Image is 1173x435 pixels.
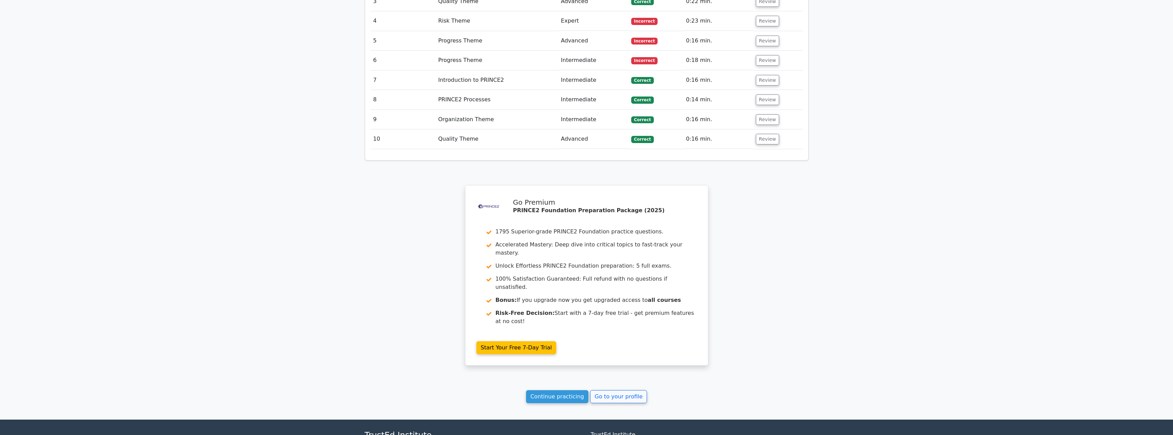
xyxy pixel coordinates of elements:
td: Intermediate [558,71,628,90]
td: 0:23 min. [683,11,753,31]
button: Review [756,114,779,125]
a: Go to your profile [590,390,647,403]
td: 9 [371,110,436,129]
td: 6 [371,51,436,70]
button: Review [756,75,779,86]
td: 0:16 min. [683,110,753,129]
span: Correct [631,136,653,143]
span: Correct [631,77,653,84]
span: Incorrect [631,57,658,64]
a: Continue practicing [526,390,589,403]
button: Review [756,55,779,66]
td: PRINCE2 Processes [435,90,558,110]
span: Correct [631,116,653,123]
td: Progress Theme [435,31,558,51]
td: 0:14 min. [683,90,753,110]
td: Intermediate [558,110,628,129]
td: 5 [371,31,436,51]
button: Review [756,16,779,26]
td: Organization Theme [435,110,558,129]
span: Correct [631,97,653,103]
td: Quality Theme [435,129,558,149]
td: 8 [371,90,436,110]
td: 4 [371,11,436,31]
td: Progress Theme [435,51,558,70]
td: 0:16 min. [683,129,753,149]
td: Expert [558,11,628,31]
td: Intermediate [558,51,628,70]
td: 0:16 min. [683,31,753,51]
span: Incorrect [631,18,658,25]
td: 7 [371,71,436,90]
button: Review [756,36,779,46]
td: 10 [371,129,436,149]
td: Introduction to PRINCE2 [435,71,558,90]
td: 0:18 min. [683,51,753,70]
td: Intermediate [558,90,628,110]
td: Advanced [558,129,628,149]
td: Advanced [558,31,628,51]
button: Review [756,134,779,144]
button: Review [756,94,779,105]
span: Incorrect [631,38,658,44]
a: Start Your Free 7-Day Trial [476,341,557,354]
td: 0:16 min. [683,71,753,90]
td: Risk Theme [435,11,558,31]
